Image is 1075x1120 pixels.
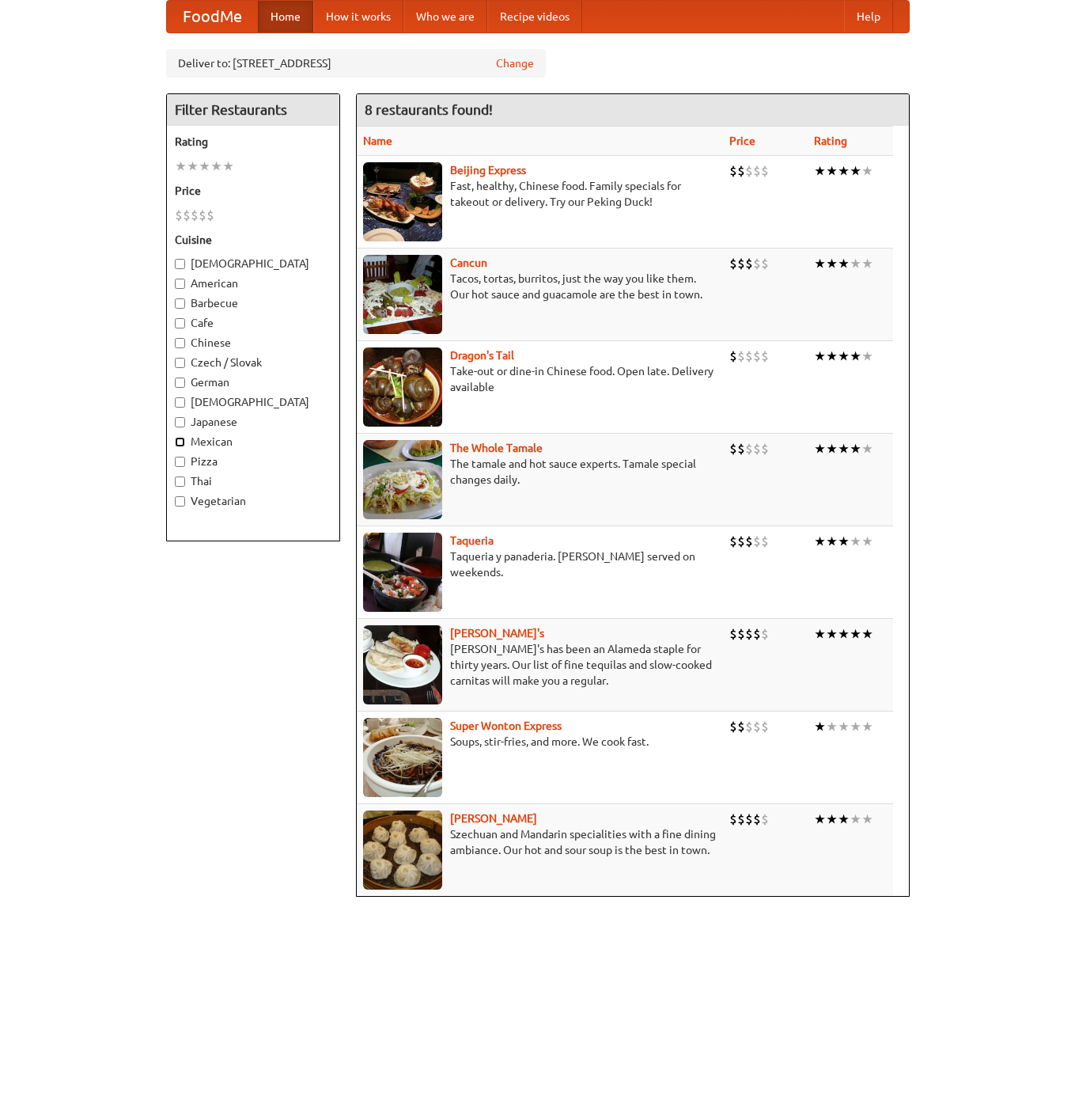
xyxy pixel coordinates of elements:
[175,476,185,487] input: Thai
[403,1,487,32] a: Who we are
[450,534,494,547] a: Taqueria
[729,255,737,272] li: $
[753,625,761,643] li: $
[861,162,873,180] li: ★
[826,625,838,643] li: ★
[363,363,717,395] p: Take-out or dine-in Chinese food. Open late. Delivery available
[175,318,185,328] input: Cafe
[745,718,753,735] li: $
[761,162,769,180] li: $
[175,417,185,427] input: Japanese
[745,625,753,643] li: $
[363,347,442,427] img: dragon.jpg
[861,718,873,735] li: ★
[850,533,861,550] li: ★
[363,811,442,890] img: shandong.jpg
[363,162,442,241] img: beijing.jpg
[729,718,737,735] li: $
[210,158,222,175] li: ★
[753,533,761,550] li: $
[187,158,199,175] li: ★
[737,625,745,643] li: $
[363,625,442,704] img: pedros.jpg
[450,349,514,362] a: Dragon's Tail
[826,811,838,828] li: ★
[175,259,185,269] input: [DEMOGRAPHIC_DATA]
[363,718,442,797] img: superwonton.jpg
[363,826,717,858] p: Szechuan and Mandarin specialities with a fine dining ambiance. Our hot and sour soup is the best...
[737,440,745,457] li: $
[363,549,717,580] p: Taqueria y panaderia. [PERSON_NAME] served on weekends.
[737,718,745,735] li: $
[175,434,331,450] label: Mexican
[365,102,493,117] ng-pluralize: 8 restaurants found!
[753,255,761,272] li: $
[838,440,850,457] li: ★
[175,414,331,430] label: Japanese
[175,378,185,388] input: German
[826,347,838,365] li: ★
[450,256,487,269] b: Cancun
[450,812,537,825] b: [PERSON_NAME]
[450,627,544,640] b: [PERSON_NAME]'s
[761,625,769,643] li: $
[838,533,850,550] li: ★
[729,625,737,643] li: $
[729,811,737,828] li: $
[761,811,769,828] li: $
[199,158,210,175] li: ★
[222,158,234,175] li: ★
[450,442,543,454] a: The Whole Tamale
[450,719,562,732] a: Super Wonton Express
[175,275,331,291] label: American
[745,440,753,457] li: $
[861,255,873,272] li: ★
[814,135,847,147] a: Rating
[838,162,850,180] li: ★
[737,347,745,365] li: $
[753,347,761,365] li: $
[363,734,717,750] p: Soups, stir-fries, and more. We cook fast.
[745,255,753,272] li: $
[175,315,331,331] label: Cafe
[175,207,183,224] li: $
[175,295,331,311] label: Barbecue
[826,533,838,550] li: ★
[745,347,753,365] li: $
[861,533,873,550] li: ★
[850,811,861,828] li: ★
[496,55,534,71] a: Change
[167,1,258,32] a: FoodMe
[175,358,185,368] input: Czech / Slovak
[814,162,826,180] li: ★
[166,49,546,78] div: Deliver to: [STREET_ADDRESS]
[183,207,191,224] li: $
[175,496,185,507] input: Vegetarian
[861,347,873,365] li: ★
[175,134,331,150] h5: Rating
[729,533,737,550] li: $
[850,625,861,643] li: ★
[175,493,331,509] label: Vegetarian
[175,397,185,408] input: [DEMOGRAPHIC_DATA]
[737,162,745,180] li: $
[175,437,185,447] input: Mexican
[850,255,861,272] li: ★
[450,164,526,177] b: Beijing Express
[826,255,838,272] li: ★
[175,338,185,348] input: Chinese
[814,718,826,735] li: ★
[753,162,761,180] li: $
[313,1,403,32] a: How it works
[814,440,826,457] li: ★
[861,811,873,828] li: ★
[199,207,206,224] li: $
[814,811,826,828] li: ★
[206,207,214,224] li: $
[175,457,185,467] input: Pizza
[844,1,893,32] a: Help
[167,94,339,126] h4: Filter Restaurants
[814,625,826,643] li: ★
